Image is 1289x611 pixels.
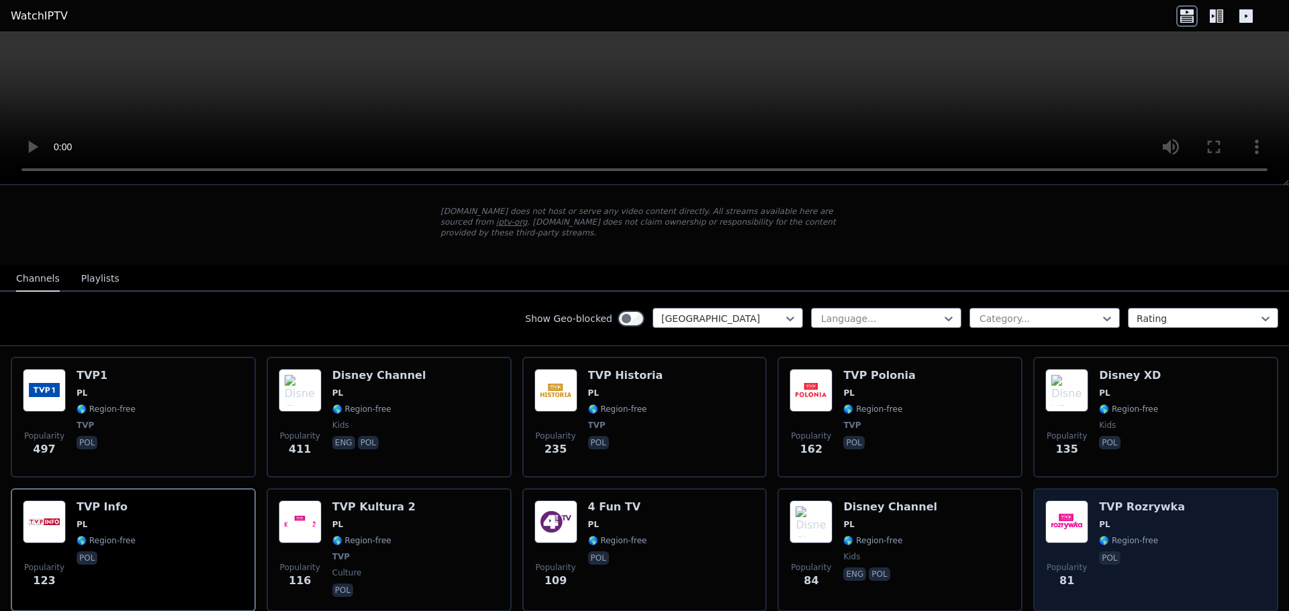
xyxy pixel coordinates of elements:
[588,388,599,398] span: PL
[1047,431,1087,441] span: Popularity
[588,436,609,449] p: pol
[1099,388,1110,398] span: PL
[588,404,647,414] span: 🌎 Region-free
[534,369,577,412] img: TVP Historia
[33,573,55,589] span: 123
[804,573,818,589] span: 84
[77,500,136,514] h6: TVP Info
[843,404,902,414] span: 🌎 Region-free
[1099,369,1161,382] h6: Disney XD
[843,551,860,562] span: kids
[843,436,864,449] p: pol
[332,436,355,449] p: eng
[279,500,322,543] img: TVP Kultura 2
[332,388,343,398] span: PL
[588,420,606,431] span: TVP
[790,500,832,543] img: Disney Channel
[534,500,577,543] img: 4 Fun TV
[791,562,831,573] span: Popularity
[791,431,831,441] span: Popularity
[289,573,311,589] span: 116
[843,519,854,530] span: PL
[1099,436,1120,449] p: pol
[1059,573,1074,589] span: 81
[77,369,136,382] h6: TVP1
[23,500,66,543] img: TVP Info
[23,369,66,412] img: TVP1
[843,567,866,581] p: eng
[279,369,322,412] img: Disney Channel
[536,562,576,573] span: Popularity
[496,217,528,227] a: iptv-org
[332,369,426,382] h6: Disney Channel
[544,441,567,457] span: 235
[1099,404,1158,414] span: 🌎 Region-free
[11,8,68,24] a: WatchIPTV
[77,420,94,431] span: TVP
[332,519,343,530] span: PL
[588,519,599,530] span: PL
[1045,369,1088,412] img: Disney XD
[16,266,60,292] button: Channels
[843,369,915,382] h6: TVP Polonia
[1099,519,1110,530] span: PL
[1099,551,1120,565] p: pol
[358,436,379,449] p: pol
[843,420,861,431] span: TVP
[544,573,567,589] span: 109
[588,535,647,546] span: 🌎 Region-free
[332,584,353,597] p: pol
[1099,535,1158,546] span: 🌎 Region-free
[77,535,136,546] span: 🌎 Region-free
[790,369,832,412] img: TVP Polonia
[332,404,391,414] span: 🌎 Region-free
[24,562,64,573] span: Popularity
[800,441,822,457] span: 162
[289,441,311,457] span: 411
[280,562,320,573] span: Popularity
[1099,420,1116,431] span: kids
[332,420,349,431] span: kids
[332,551,350,562] span: TVP
[332,500,416,514] h6: TVP Kultura 2
[525,312,612,325] label: Show Geo-blocked
[332,535,391,546] span: 🌎 Region-free
[77,388,87,398] span: PL
[280,431,320,441] span: Popularity
[332,567,362,578] span: culture
[77,551,97,565] p: pol
[77,404,136,414] span: 🌎 Region-free
[1099,500,1185,514] h6: TVP Rozrywka
[588,369,663,382] h6: TVP Historia
[843,500,937,514] h6: Disney Channel
[1055,441,1078,457] span: 135
[1045,500,1088,543] img: TVP Rozrywka
[1047,562,1087,573] span: Popularity
[77,519,87,530] span: PL
[588,551,609,565] p: pol
[869,567,890,581] p: pol
[77,436,97,449] p: pol
[588,500,647,514] h6: 4 Fun TV
[843,388,854,398] span: PL
[33,441,55,457] span: 497
[536,431,576,441] span: Popularity
[843,535,902,546] span: 🌎 Region-free
[24,431,64,441] span: Popularity
[81,266,120,292] button: Playlists
[440,206,849,238] p: [DOMAIN_NAME] does not host or serve any video content directly. All streams available here are s...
